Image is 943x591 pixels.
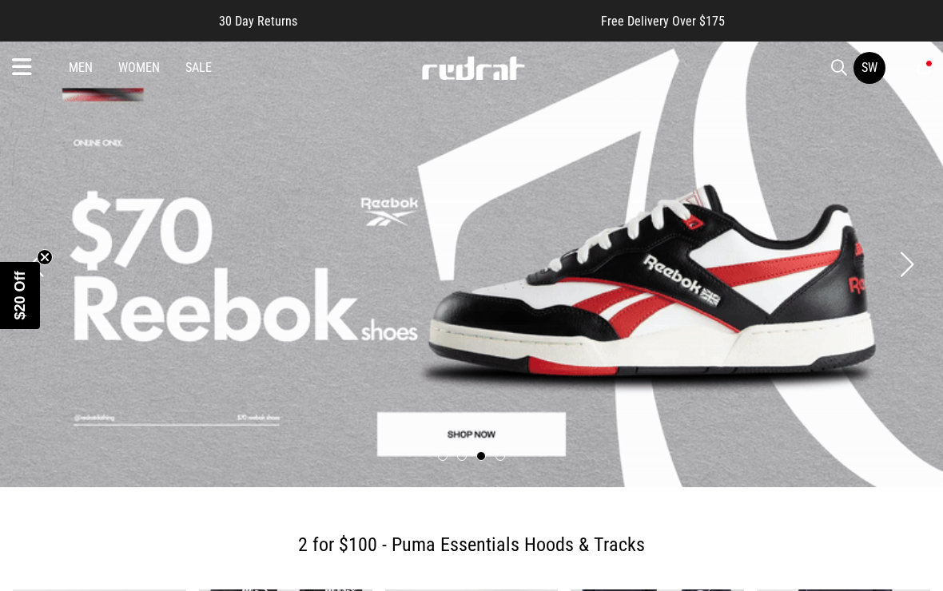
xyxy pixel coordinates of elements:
span: 30 Day Returns [219,14,297,29]
span: $20 Off [12,271,28,319]
button: Open LiveChat chat widget [13,6,61,54]
button: Previous slide [26,247,47,282]
a: Sale [185,60,212,75]
a: Men [69,60,93,75]
span: Free Delivery Over $175 [601,14,725,29]
iframe: Customer reviews powered by Trustpilot [329,13,569,29]
a: Women [118,60,160,75]
div: SW [861,60,877,75]
img: Redrat logo [420,56,526,80]
button: Next slide [896,247,917,282]
button: Close teaser [37,249,53,265]
h2: 2 for $100 - Puma Essentials Hoods & Tracks [26,529,917,561]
